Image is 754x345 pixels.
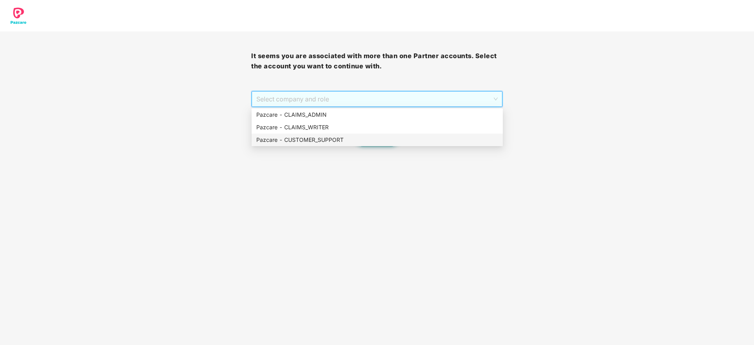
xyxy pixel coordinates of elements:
div: Pazcare - CUSTOMER_SUPPORT [256,136,498,144]
div: Pazcare - CLAIMS_WRITER [252,121,503,134]
div: Pazcare - CUSTOMER_SUPPORT [252,134,503,146]
div: Pazcare - CLAIMS_WRITER [256,123,498,132]
div: Pazcare - CLAIMS_ADMIN [252,108,503,121]
div: Pazcare - CLAIMS_ADMIN [256,110,498,119]
span: Select company and role [256,92,497,106]
h3: It seems you are associated with more than one Partner accounts. Select the account you want to c... [251,51,502,71]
